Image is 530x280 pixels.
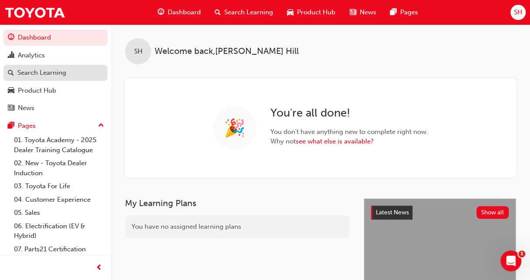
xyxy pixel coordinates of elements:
[8,122,14,130] span: pages-icon
[3,83,108,99] a: Product Hub
[297,7,335,17] span: Product Hub
[514,7,522,17] span: SH
[8,104,14,112] span: news-icon
[270,137,428,147] span: Why not
[224,123,246,133] span: 🎉
[3,100,108,116] a: News
[10,133,108,157] a: 01. Toyota Academy - 2025 Dealer Training Catalogue
[8,69,14,77] span: search-icon
[10,206,108,220] a: 05. Sales
[3,118,108,134] button: Pages
[359,7,376,17] span: News
[125,198,350,208] h3: My Learning Plans
[134,47,142,57] span: SH
[270,106,428,120] h2: You ' re all done!
[10,157,108,180] a: 02. New - Toyota Dealer Induction
[10,220,108,243] a: 06. Electrification (EV & Hybrid)
[208,3,280,21] a: search-iconSearch Learning
[18,121,36,131] div: Pages
[17,68,66,78] div: Search Learning
[215,7,221,18] span: search-icon
[500,250,521,271] iframe: Intercom live chat
[18,50,45,60] div: Analytics
[376,209,409,216] span: Latest News
[3,47,108,63] a: Analytics
[18,103,34,113] div: News
[3,30,108,46] a: Dashboard
[400,7,418,17] span: Pages
[390,7,396,18] span: pages-icon
[151,3,208,21] a: guage-iconDashboard
[3,28,108,118] button: DashboardAnalyticsSearch LearningProduct HubNews
[125,215,350,238] div: You have no assigned learning plans
[8,87,14,95] span: car-icon
[280,3,342,21] a: car-iconProduct Hub
[4,3,65,22] img: Trak
[383,3,425,21] a: pages-iconPages
[8,34,14,42] span: guage-icon
[510,5,526,20] button: SH
[296,137,374,145] a: see what else is available?
[287,7,294,18] span: car-icon
[168,7,201,17] span: Dashboard
[349,7,356,18] span: news-icon
[10,243,108,256] a: 07. Parts21 Certification
[8,52,14,60] span: chart-icon
[10,193,108,207] a: 04. Customer Experience
[270,127,428,137] span: You don ' t have anything new to complete right now.
[3,65,108,81] a: Search Learning
[371,206,509,220] a: Latest NewsShow all
[98,120,104,131] span: up-icon
[10,180,108,193] a: 03. Toyota For Life
[96,263,102,273] span: prev-icon
[155,47,299,57] span: Welcome back , [PERSON_NAME] Hill
[224,7,273,17] span: Search Learning
[18,86,56,96] div: Product Hub
[518,250,525,257] span: 1
[476,206,509,219] button: Show all
[342,3,383,21] a: news-iconNews
[158,7,164,18] span: guage-icon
